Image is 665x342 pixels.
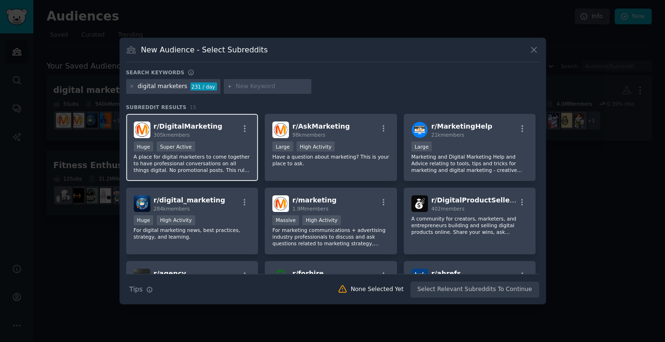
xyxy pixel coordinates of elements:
img: MarketingHelp [411,121,428,138]
span: 21k members [431,132,464,138]
span: r/ agency [154,270,186,277]
img: AskMarketing [272,121,289,138]
div: Large [411,141,432,151]
div: Huge [134,141,154,151]
h3: New Audience - Select Subreddits [141,45,268,55]
p: A community for creators, marketers, and entrepreneurs building and selling digital products onli... [411,215,528,235]
img: digital_marketing [134,195,150,212]
div: 231 / day [190,82,217,91]
img: marketing [272,195,289,212]
button: Tips [126,281,156,298]
span: r/ AskMarketing [292,122,350,130]
p: A place for digital marketers to come together to have professional conversations on all things d... [134,153,251,173]
div: Massive [272,215,299,225]
span: 15 [190,104,197,110]
span: 284k members [154,206,190,211]
p: Have a question about marketing? This is your place to ask. [272,153,389,167]
span: 402 members [431,206,465,211]
span: r/ marketing [292,196,337,204]
div: digital marketers [138,82,187,91]
span: r/ DigitalProductSellers [431,196,517,204]
span: r/ digital_marketing [154,196,225,204]
img: ahrefs [411,269,428,285]
p: Marketing and Digital Marketing Help and Advice relating to tools, tips and tricks for marketing ... [411,153,528,173]
img: DigitalMarketing [134,121,150,138]
p: For marketing communications + advertising industry professionals to discuss and ask questions re... [272,227,389,247]
span: r/ ahrefs [431,270,461,277]
span: 1.9M members [292,206,328,211]
span: r/ DigitalMarketing [154,122,222,130]
img: DigitalProductSellers [411,195,428,212]
div: Huge [134,215,154,225]
span: r/ MarketingHelp [431,122,492,130]
div: High Activity [297,141,335,151]
input: New Keyword [236,82,308,91]
div: Large [272,141,293,151]
span: Tips [129,284,143,294]
span: Subreddit Results [126,104,187,111]
h3: Search keywords [126,69,185,76]
img: forhire [272,269,289,285]
div: Super Active [157,141,195,151]
p: For digital marketing news, best practices, strategy, and learning. [134,227,251,240]
div: High Activity [302,215,341,225]
span: 305k members [154,132,190,138]
div: High Activity [157,215,195,225]
img: agency [134,269,150,285]
span: r/ forhire [292,270,324,277]
div: None Selected Yet [351,285,404,294]
span: 98k members [292,132,325,138]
